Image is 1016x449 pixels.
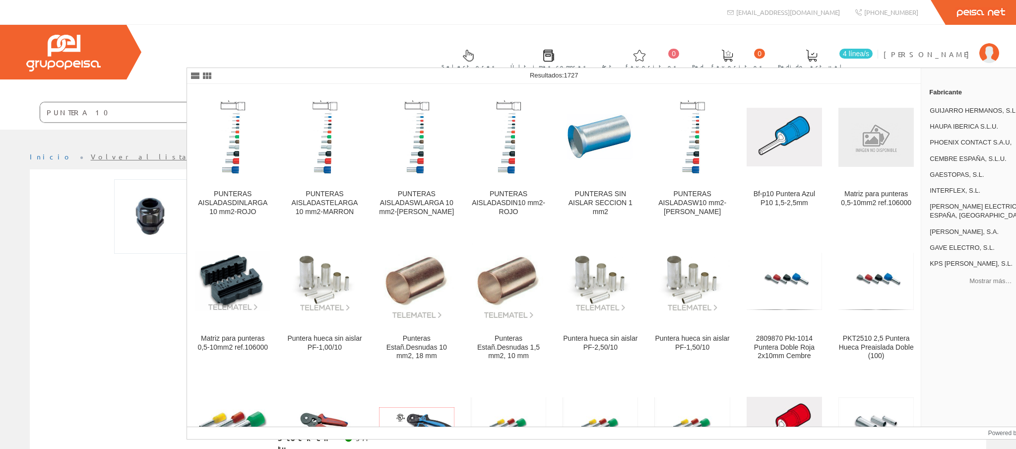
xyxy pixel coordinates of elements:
span: 0 [668,49,679,59]
a: PKT2510 2,5 Puntera Hueca Preaislada Doble (100) PKT2510 2,5 Puntera Hueca Preaislada Doble (100) [830,229,922,373]
a: Punteras Estañ.Desnudas 10 mm2, 18 mm Punteras Estañ.Desnudas 10 mm2, 18 mm [371,229,462,373]
div: Punteras Estañ.Desnudas 10 mm2, 18 mm [379,334,454,361]
a: PUNTERAS AISLADASDINLARGA 10 mm2-ROJO PUNTERAS AISLADASDINLARGA 10 mm2-ROJO [187,84,278,228]
input: Buscar ... [40,102,466,122]
div: PUNTERAS SIN AISLAR SECCION 1 mm2 [563,190,638,217]
div: Matriz para punteras 0,5-10mm2 ref.106000 [195,334,270,352]
a: 4 línea/s Pedido actual [768,41,875,75]
a: PUNTERAS SIN AISLAR SECCION 1 mm2 PUNTERAS SIN AISLAR SECCION 1 mm2 [555,84,646,228]
a: Puntera hueca sin aislar PF-1,00/10 Puntera hueca sin aislar PF-1,00/10 [279,229,370,373]
img: Bf-p10 Puntera Azul P10 1,5-2,5mm [747,108,822,166]
img: PUNTERAS AISLADASTELARGA 10 mm2-MARRON [287,99,362,175]
img: Foto artículo Prensaestopa Gadi Gris Claro M20x1.5 (150x150) [114,179,189,254]
div: Punteras Estañ.Desnudas 1,5 mm2, 10 mm [471,334,546,361]
span: 0 [754,49,765,59]
a: PUNTERAS AISLADASTELARGA 10 mm2-MARRON PUNTERAS AISLADASTELARGA 10 mm2-MARRON [279,84,370,228]
div: Matriz para punteras 0,5-10mm2 ref.106000 [838,190,914,208]
a: 2809870 Pkt-1014 Puntera Doble Roja 2x10mm Cembre 2809870 Pkt-1014 Puntera Doble Roja 2x10mm Cembre [739,229,830,373]
img: Matriz para punteras 0,5-10mm2 ref.106000 [195,251,270,311]
img: PUNTERAS AISLADASWLARGA 10 mm2-MARFIL [379,99,454,175]
a: Matriz para punteras 0,5-10mm2 ref.106000 Matriz para punteras 0,5-10mm2 ref.106000 [830,84,922,228]
img: PKT2510 2,5 Puntera Hueca Preaislada Doble (100) [838,253,914,310]
img: 2809870 Pkt-1014 Puntera Doble Roja 2x10mm Cembre [747,253,822,310]
div: PUNTERAS AISLADASTELARGA 10 mm2-MARRON [287,190,362,217]
img: Grupo Peisa [26,35,101,72]
a: Volver al listado de productos [91,152,287,161]
a: Punteras Estañ.Desnudas 1,5 mm2, 10 mm Punteras Estañ.Desnudas 1,5 mm2, 10 mm [463,229,554,373]
img: Puntera hueca sin aislar PF-2,50/10 [563,251,638,312]
img: PUNTERAS AISLADASDIN10 mm2-ROJO [471,99,546,175]
img: PUNTERAS SIN AISLAR SECCION 1 mm2 [563,99,638,175]
a: PUNTERAS AISLADASDIN10 mm2-ROJO PUNTERAS AISLADASDIN10 mm2-ROJO [463,84,554,228]
a: PUNTERAS AISLADASWLARGA 10 mm2-MARFIL PUNTERAS AISLADASWLARGA 10 mm2-[PERSON_NAME] [371,84,462,228]
a: Últimas compras [501,41,591,75]
img: Matriz para punteras 0,5-10mm2 ref.106000 [838,108,914,167]
img: Puntera hueca sin aislar PF-1,00/10 [287,251,362,312]
div: Puntera hueca sin aislar PF-1,00/10 [287,334,362,352]
a: Matriz para punteras 0,5-10mm2 ref.106000 Matriz para punteras 0,5-10mm2 ref.106000 [187,229,278,373]
span: 4 línea/s [839,49,873,59]
span: Art. favoritos [602,62,677,72]
div: PUNTERAS AISLADASDINLARGA 10 mm2-ROJO [195,190,270,217]
div: PUNTERAS AISLADASW10 mm2-[PERSON_NAME] [654,190,730,217]
span: Resultados: [530,72,578,79]
div: Puntera hueca sin aislar PF-2,50/10 [563,334,638,352]
span: [PHONE_NUMBER] [864,8,918,16]
a: PUNTERAS AISLADASW10 mm2-MARFIL PUNTERAS AISLADASW10 mm2-[PERSON_NAME] [646,84,738,228]
img: Punteras Estañ.Desnudas 1,5 mm2, 10 mm [471,243,546,319]
span: Ped. favoritos [692,62,762,72]
img: Punteras Estañ.Desnudas 10 mm2, 18 mm [379,243,454,319]
span: 1727 [564,72,578,79]
span: [EMAIL_ADDRESS][DOMAIN_NAME] [736,8,840,16]
a: Inicio [30,152,72,161]
div: PUNTERAS AISLADASDIN10 mm2-ROJO [471,190,546,217]
img: PUNTERAS AISLADASDINLARGA 10 mm2-ROJO [195,99,270,175]
a: Puntera hueca sin aislar PF-2,50/10 Puntera hueca sin aislar PF-2,50/10 [555,229,646,373]
img: Zke610N Prensa Puntera Hueca Ø 0.1-10mm Cembre [379,407,454,444]
span: Pedido actual [778,62,845,72]
a: Puntera hueca sin aislar PF-1,50/10 Puntera hueca sin aislar PF-1,50/10 [646,229,738,373]
div: PUNTERAS AISLADASWLARGA 10 mm2-[PERSON_NAME] [379,190,454,217]
div: PKT2510 2,5 Puntera Hueca Preaislada Doble (100) [838,334,914,361]
a: [PERSON_NAME] [884,41,999,51]
div: Puntera hueca sin aislar PF-1,50/10 [654,334,730,352]
div: Bf-p10 Puntera Azul P10 1,5-2,5mm [747,190,822,208]
div: 2809870 Pkt-1014 Puntera Doble Roja 2x10mm Cembre [747,334,822,361]
span: [PERSON_NAME] [884,49,974,59]
a: Bf-p10 Puntera Azul P10 1,5-2,5mm Bf-p10 Puntera Azul P10 1,5-2,5mm [739,84,830,228]
span: Últimas compras [510,62,586,72]
a: Selectores [432,41,500,75]
img: PUNTERAS AISLADASW10 mm2-MARFIL [654,99,730,175]
img: Puntera hueca sin aislar PF-1,50/10 [654,251,730,312]
span: Selectores [442,62,495,72]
